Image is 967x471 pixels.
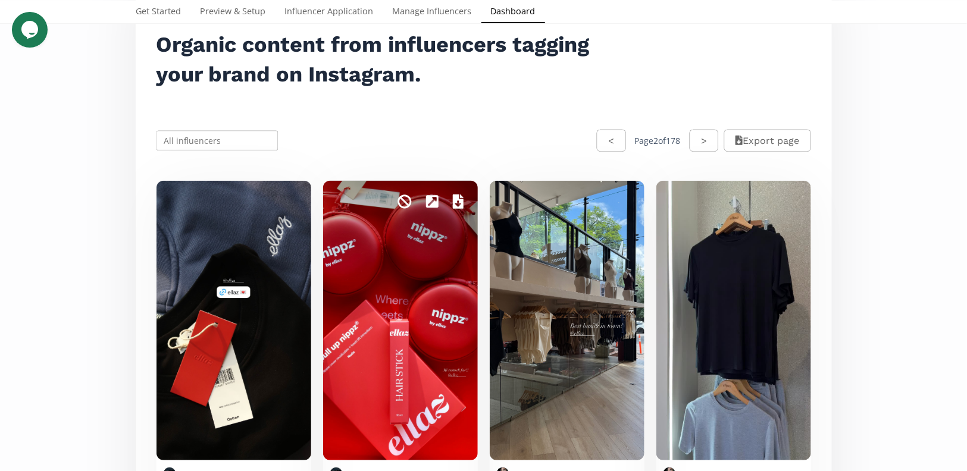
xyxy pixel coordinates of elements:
h2: Organic content from influencers tagging your brand on Instagram. [157,30,605,89]
div: Page 2 of 178 [635,135,681,147]
button: < [597,130,625,152]
input: All influencers [155,129,280,152]
button: > [690,130,718,152]
iframe: chat widget [12,12,50,48]
button: Export page [724,130,810,152]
